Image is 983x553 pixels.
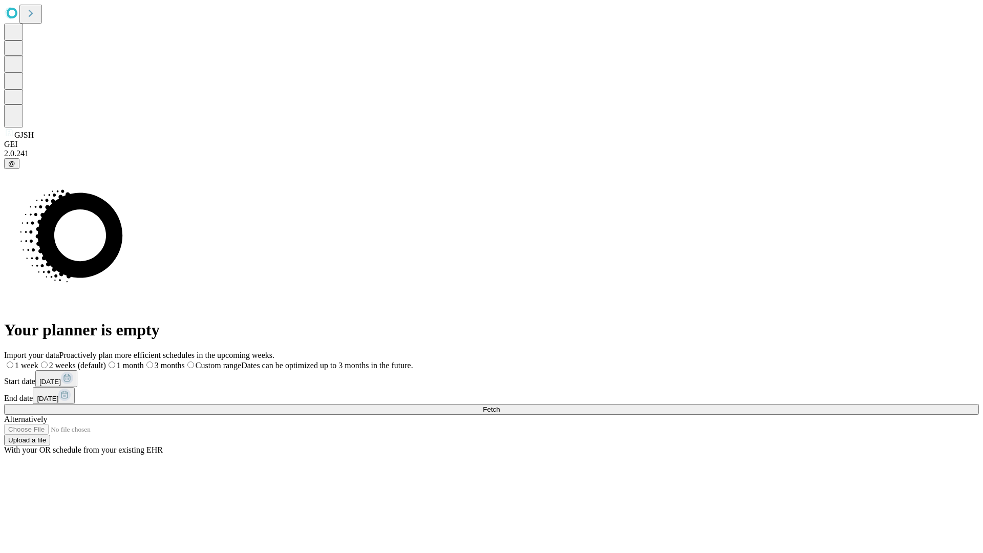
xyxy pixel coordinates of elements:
div: GEI [4,140,979,149]
span: [DATE] [37,395,58,402]
span: Custom range [196,361,241,370]
input: 2 weeks (default) [41,361,48,368]
span: 3 months [155,361,185,370]
button: Fetch [4,404,979,415]
h1: Your planner is empty [4,321,979,339]
span: GJSH [14,131,34,139]
button: [DATE] [35,370,77,387]
div: 2.0.241 [4,149,979,158]
span: @ [8,160,15,167]
span: Import your data [4,351,59,359]
div: Start date [4,370,979,387]
span: 1 week [15,361,38,370]
input: 3 months [146,361,153,368]
input: Custom rangeDates can be optimized up to 3 months in the future. [187,361,194,368]
span: [DATE] [39,378,61,386]
span: Alternatively [4,415,47,423]
span: With your OR schedule from your existing EHR [4,445,163,454]
span: 1 month [117,361,144,370]
span: Fetch [483,406,500,413]
button: [DATE] [33,387,75,404]
span: Proactively plan more efficient schedules in the upcoming weeks. [59,351,274,359]
button: @ [4,158,19,169]
input: 1 week [7,361,13,368]
button: Upload a file [4,435,50,445]
input: 1 month [109,361,115,368]
span: 2 weeks (default) [49,361,106,370]
span: Dates can be optimized up to 3 months in the future. [241,361,413,370]
div: End date [4,387,979,404]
